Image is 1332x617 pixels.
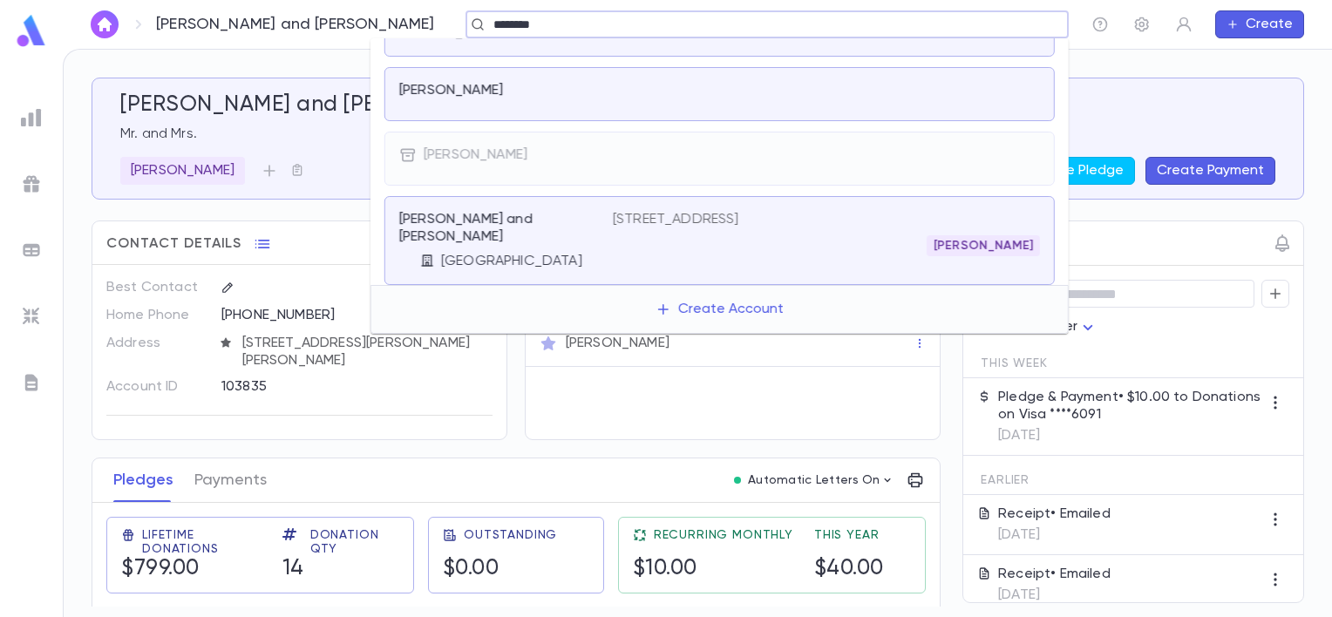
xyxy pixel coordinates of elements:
[464,528,557,542] span: Outstanding
[221,302,493,328] div: [PHONE_NUMBER]
[441,253,582,270] p: [GEOGRAPHIC_DATA]
[814,556,884,582] h5: $40.00
[156,15,435,34] p: [PERSON_NAME] and [PERSON_NAME]
[21,107,42,128] img: reports_grey.c525e4749d1bce6a11f5fe2a8de1b229.svg
[21,306,42,327] img: imports_grey.530a8a0e642e233f2baf0ef88e8c9fcb.svg
[399,211,592,246] p: [PERSON_NAME] and [PERSON_NAME]
[998,505,1111,523] p: Receipt • Emailed
[1049,310,1099,344] div: User
[235,335,493,370] span: [STREET_ADDRESS][PERSON_NAME][PERSON_NAME]
[642,293,798,326] button: Create Account
[748,473,880,487] p: Automatic Letters On
[131,162,234,180] p: [PERSON_NAME]
[633,556,697,582] h5: $10.00
[310,528,399,556] span: Donation Qty
[814,528,880,542] span: This Year
[399,82,503,99] p: [PERSON_NAME]
[998,389,1261,424] p: Pledge & Payment • $10.00 to Donations on Visa ****6091
[443,556,499,582] h5: $0.00
[142,528,262,556] span: Lifetime Donations
[998,586,1111,604] p: [DATE]
[998,566,1111,583] p: Receipt • Emailed
[566,335,669,352] p: [PERSON_NAME]
[120,125,1275,143] p: Mr. and Mrs.
[106,329,207,357] p: Address
[106,302,207,329] p: Home Phone
[927,239,1040,253] span: [PERSON_NAME]
[998,427,1261,444] p: [DATE]
[282,556,304,582] h5: 14
[21,240,42,261] img: batches_grey.339ca447c9d9533ef1741baa751efc33.svg
[121,556,200,582] h5: $799.00
[120,92,514,119] h5: [PERSON_NAME] and [PERSON_NAME]
[727,468,901,492] button: Automatic Letters On
[94,17,115,31] img: home_white.a664292cf8c1dea59945f0da9f25487c.svg
[998,526,1111,544] p: [DATE]
[106,235,241,253] span: Contact Details
[21,372,42,393] img: letters_grey.7941b92b52307dd3b8a917253454ce1c.svg
[654,528,793,542] span: Recurring Monthly
[1215,10,1304,38] button: Create
[221,373,436,399] div: 103835
[194,458,267,502] button: Payments
[113,458,173,502] button: Pledges
[21,173,42,194] img: campaigns_grey.99e729a5f7ee94e3726e6486bddda8f1.svg
[1145,157,1275,185] button: Create Payment
[106,274,207,302] p: Best Contact
[1016,157,1135,185] button: Create Pledge
[981,473,1030,487] span: Earlier
[613,211,739,228] p: [STREET_ADDRESS]
[417,146,527,164] p: [PERSON_NAME]
[14,14,49,48] img: logo
[120,157,245,185] div: [PERSON_NAME]
[981,356,1048,370] span: This Week
[106,373,207,401] p: Account ID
